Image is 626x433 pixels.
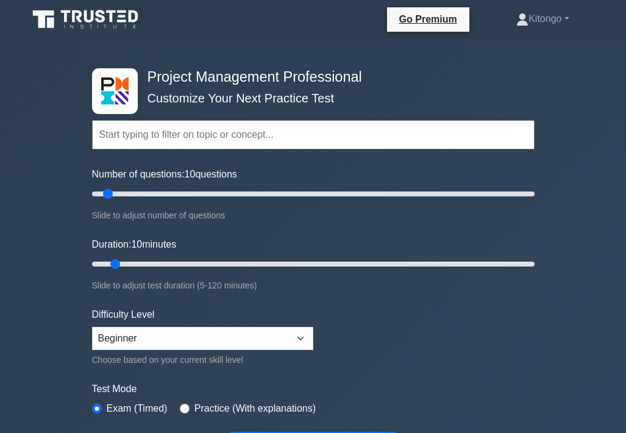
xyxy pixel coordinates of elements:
[92,382,535,396] label: Test Mode
[92,278,535,293] div: Slide to adjust test duration (5-120 minutes)
[92,237,177,252] label: Duration: minutes
[92,352,313,367] div: Choose based on your current skill level
[92,208,535,223] div: Slide to adjust number of questions
[143,68,475,85] h4: Project Management Professional
[92,120,535,149] input: Start typing to filter on topic or concept...
[487,7,598,31] a: Kitongo
[92,307,155,322] label: Difficulty Level
[185,169,196,179] span: 10
[392,12,464,27] a: Go Premium
[107,401,168,416] label: Exam (Timed)
[131,239,142,249] span: 10
[194,401,316,416] label: Practice (With explanations)
[92,167,237,182] label: Number of questions: questions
